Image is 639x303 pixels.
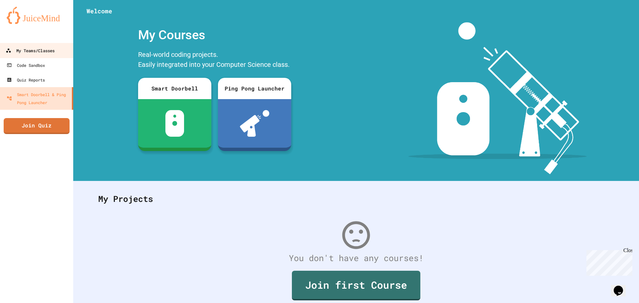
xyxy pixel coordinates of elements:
[7,61,45,69] div: Code Sandbox
[584,247,632,276] iframe: chat widget
[4,118,70,134] a: Join Quiz
[165,110,184,137] img: sdb-white.svg
[7,76,45,84] div: Quiz Reports
[408,22,587,174] img: banner-image-my-projects.png
[92,252,621,264] div: You don't have any courses!
[240,110,270,137] img: ppl-with-ball.png
[7,90,69,106] div: Smart Doorbell & Ping Pong Launcher
[292,271,420,300] a: Join first Course
[3,3,46,42] div: Chat with us now!Close
[135,22,295,48] div: My Courses
[218,78,291,99] div: Ping Pong Launcher
[92,186,621,212] div: My Projects
[135,48,295,73] div: Real-world coding projects. Easily integrated into your Computer Science class.
[6,47,55,55] div: My Teams/Classes
[7,7,67,24] img: logo-orange.svg
[138,78,211,99] div: Smart Doorbell
[611,276,632,296] iframe: chat widget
